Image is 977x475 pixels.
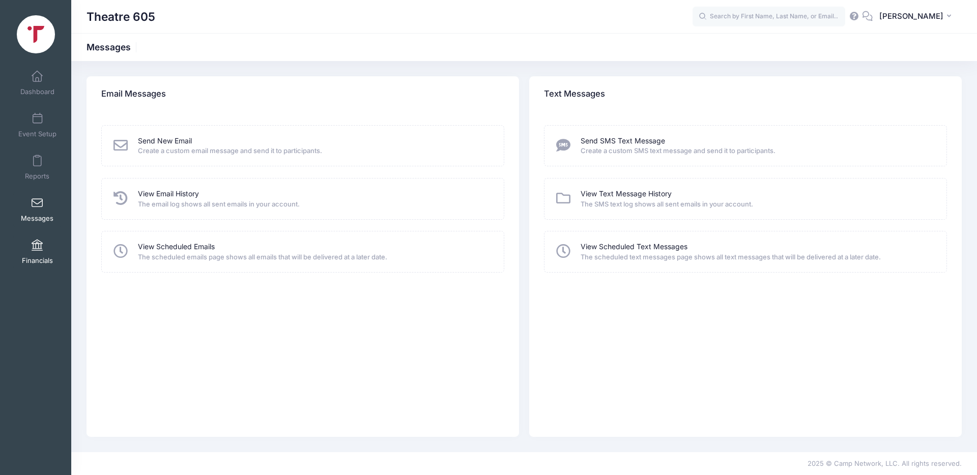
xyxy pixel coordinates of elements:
a: Event Setup [13,107,62,143]
a: View Email History [138,189,199,199]
input: Search by First Name, Last Name, or Email... [693,7,845,27]
h4: Email Messages [101,80,166,109]
a: Reports [13,150,62,185]
span: The scheduled emails page shows all emails that will be delivered at a later date. [138,252,491,262]
span: Event Setup [18,130,56,138]
button: [PERSON_NAME] [873,5,962,28]
span: Messages [21,214,53,223]
a: Financials [13,234,62,270]
a: View Scheduled Text Messages [581,242,687,252]
a: Messages [13,192,62,227]
a: View Scheduled Emails [138,242,215,252]
span: Dashboard [20,87,54,96]
img: Theatre 605 [17,15,55,53]
a: Dashboard [13,65,62,101]
span: Create a custom SMS text message and send it to participants. [581,146,933,156]
a: Send SMS Text Message [581,136,665,146]
span: 2025 © Camp Network, LLC. All rights reserved. [808,459,962,467]
a: Send New Email [138,136,192,146]
h1: Theatre 605 [87,5,155,28]
span: Reports [25,172,49,181]
span: The SMS text log shows all sent emails in your account. [581,199,933,210]
h4: Text Messages [544,80,605,109]
h1: Messages [87,42,139,52]
span: Financials [22,256,53,265]
span: The email log shows all sent emails in your account. [138,199,491,210]
span: [PERSON_NAME] [879,11,943,22]
a: View Text Message History [581,189,672,199]
span: The scheduled text messages page shows all text messages that will be delivered at a later date. [581,252,933,262]
span: Create a custom email message and send it to participants. [138,146,491,156]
